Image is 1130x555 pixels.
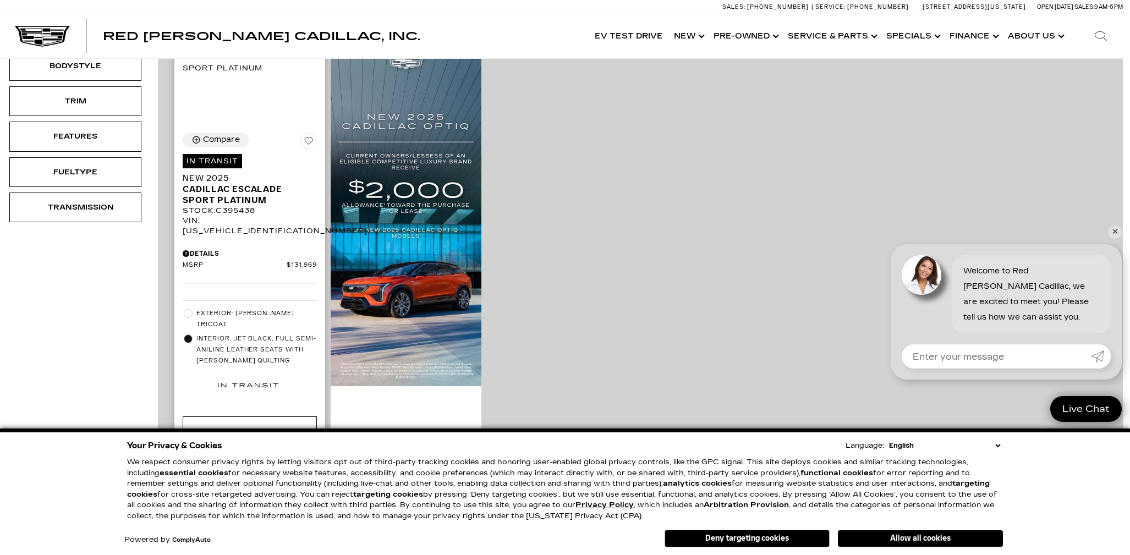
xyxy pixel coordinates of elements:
div: Language: [846,442,884,449]
a: Specials [881,14,944,58]
span: In Transit [183,154,242,168]
span: New 2025 [183,173,309,184]
select: Language Select [886,440,1003,451]
div: BodystyleBodystyle [9,51,141,81]
span: Sales: [1074,3,1094,10]
strong: analytics cookies [663,479,732,488]
div: Stock : C395438 [183,206,317,216]
span: MSRP [183,261,287,270]
div: Welcome to Red [PERSON_NAME] Cadillac, we are excited to meet you! Please tell us how we can assi... [952,255,1111,333]
img: In Transit Badge [218,371,278,400]
div: Trim [48,95,103,107]
a: MSRP $131,969 [183,261,317,270]
img: 2025 Cadillac Escalade Sport Platinum [183,50,317,74]
a: About Us [1002,14,1068,58]
strong: essential cookies [160,469,228,477]
span: $131,969 [287,261,317,270]
a: Live Chat [1050,396,1122,422]
strong: targeting cookies [353,490,423,499]
div: Bodystyle [48,60,103,72]
div: Powered by [124,536,211,543]
span: [PHONE_NUMBER] [747,3,809,10]
button: Compare Vehicle [183,133,249,147]
span: Your Privacy & Cookies [127,438,222,453]
u: Privacy Policy [575,501,634,509]
a: [STREET_ADDRESS][US_STATE] [923,3,1026,10]
input: Enter your message [902,344,1091,369]
button: Save Vehicle [300,133,317,153]
a: Sales: [PHONE_NUMBER] [722,4,811,10]
span: [PHONE_NUMBER] [847,3,909,10]
a: Pre-Owned [708,14,782,58]
div: Features [48,130,103,142]
div: VIN: [US_VEHICLE_IDENTIFICATION_NUMBER] [183,216,317,235]
div: Start Your Deal [183,416,317,446]
a: Service & Parts [782,14,881,58]
a: Red [PERSON_NAME] Cadillac, Inc. [103,31,420,42]
span: Cadillac Escalade Sport Platinum [183,184,309,206]
a: Service: [PHONE_NUMBER] [811,4,912,10]
span: Open [DATE] [1037,3,1073,10]
div: Search [1079,14,1123,58]
a: EV Test Drive [589,14,668,58]
div: FueltypeFueltype [9,157,141,187]
span: Red [PERSON_NAME] Cadillac, Inc. [103,30,420,43]
span: Service: [815,3,846,10]
div: FeaturesFeatures [9,122,141,151]
div: Start Your Deal [206,425,293,437]
strong: functional cookies [800,469,873,477]
a: In TransitNew 2025Cadillac Escalade Sport Platinum [183,153,317,206]
div: Fueltype [48,166,103,178]
img: Agent profile photo [902,255,941,295]
button: Allow all cookies [838,530,1003,547]
span: 9 AM-6 PM [1094,3,1123,10]
a: ComplyAuto [172,537,211,543]
a: Submit [1091,344,1111,369]
a: Finance [944,14,1002,58]
img: Cadillac Dark Logo with Cadillac White Text [15,26,70,47]
span: Interior: Jet Black, Full semi-aniline leather seats with [PERSON_NAME] quilting [196,333,317,366]
div: Compare [203,135,240,145]
div: TransmissionTransmission [9,193,141,222]
div: Transmission [48,201,103,213]
strong: Arbitration Provision [704,501,789,509]
button: Deny targeting cookies [665,530,830,547]
div: Pricing Details - New 2025 Cadillac Escalade Sport Platinum [183,249,317,259]
div: TrimTrim [9,86,141,116]
span: Exterior: [PERSON_NAME] Tricoat [196,308,317,330]
span: Sales: [722,3,745,10]
span: Live Chat [1057,403,1115,415]
p: We respect consumer privacy rights by letting visitors opt out of third-party tracking cookies an... [127,457,1003,521]
a: New [668,14,708,58]
strong: targeting cookies [127,479,990,499]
